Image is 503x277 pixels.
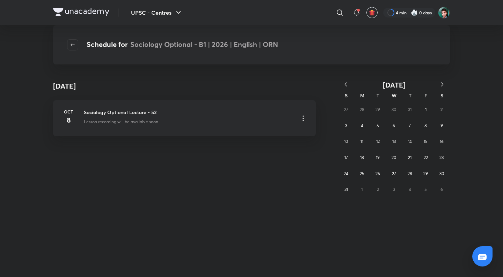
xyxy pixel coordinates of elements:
[404,168,415,179] button: August 28, 2025
[344,155,348,160] abbr: August 17, 2025
[344,187,348,192] abbr: August 31, 2025
[420,104,431,115] button: August 1, 2025
[425,107,427,112] abbr: August 1, 2025
[130,40,278,49] span: Sociology Optional - B1 | 2026 | English | ORN
[360,92,364,99] abbr: Monday
[356,152,367,163] button: August 18, 2025
[404,120,415,131] button: August 7, 2025
[356,136,367,147] button: August 11, 2025
[353,81,435,89] button: [DATE]
[392,92,396,99] abbr: Wednesday
[392,139,396,144] abbr: August 13, 2025
[420,136,431,147] button: August 15, 2025
[388,168,400,179] button: August 27, 2025
[408,155,411,160] abbr: August 21, 2025
[424,123,427,128] abbr: August 8, 2025
[341,136,352,147] button: August 10, 2025
[424,139,428,144] abbr: August 15, 2025
[87,39,278,50] h4: Schedule for
[341,152,352,163] button: August 17, 2025
[372,168,384,179] button: August 26, 2025
[408,139,412,144] abbr: August 14, 2025
[344,139,348,144] abbr: August 10, 2025
[411,9,418,16] img: streak
[376,155,380,160] abbr: August 19, 2025
[377,123,379,128] abbr: August 5, 2025
[61,109,75,115] h6: Oct
[377,92,379,99] abbr: Tuesday
[366,7,378,18] button: avatar
[420,120,431,131] button: August 8, 2025
[424,155,428,160] abbr: August 22, 2025
[383,80,406,90] span: [DATE]
[392,171,396,176] abbr: August 27, 2025
[345,123,347,128] abbr: August 3, 2025
[436,104,447,115] button: August 2, 2025
[440,92,443,99] abbr: Saturday
[360,155,364,160] abbr: August 18, 2025
[436,136,447,147] button: August 16, 2025
[369,9,375,16] img: avatar
[409,123,411,128] abbr: August 7, 2025
[372,136,384,147] button: August 12, 2025
[376,171,380,176] abbr: August 26, 2025
[438,7,450,19] img: Avinash Gupta
[344,171,348,176] abbr: August 24, 2025
[420,152,431,163] button: August 22, 2025
[388,136,400,147] button: August 13, 2025
[61,115,75,125] h4: 8
[372,120,384,131] button: August 5, 2025
[423,171,428,176] abbr: August 29, 2025
[361,123,363,128] abbr: August 4, 2025
[439,155,444,160] abbr: August 23, 2025
[436,152,447,163] button: August 23, 2025
[439,171,444,176] abbr: August 30, 2025
[436,120,447,131] button: August 9, 2025
[393,123,395,128] abbr: August 6, 2025
[341,184,352,195] button: August 31, 2025
[440,107,443,112] abbr: August 2, 2025
[53,8,109,16] img: Company Logo
[404,152,415,163] button: August 21, 2025
[436,168,447,179] button: August 30, 2025
[388,152,400,163] button: August 20, 2025
[360,171,364,176] abbr: August 25, 2025
[53,100,316,136] a: Oct8Sociology Optional Lecture - 52Lesson recording will be available soon
[388,120,400,131] button: August 6, 2025
[53,8,109,18] a: Company Logo
[127,6,187,20] button: UPSC - Centres
[341,168,352,179] button: August 24, 2025
[408,171,412,176] abbr: August 28, 2025
[360,139,363,144] abbr: August 11, 2025
[404,136,415,147] button: August 14, 2025
[84,119,158,125] p: Lesson recording will be available soon
[356,120,367,131] button: August 4, 2025
[345,92,348,99] abbr: Sunday
[84,109,293,116] h3: Sociology Optional Lecture - 52
[341,120,352,131] button: August 3, 2025
[372,152,384,163] button: August 19, 2025
[356,168,367,179] button: August 25, 2025
[420,168,431,179] button: August 29, 2025
[376,139,380,144] abbr: August 12, 2025
[53,81,76,91] h4: [DATE]
[392,155,396,160] abbr: August 20, 2025
[440,139,444,144] abbr: August 16, 2025
[424,92,427,99] abbr: Friday
[440,123,443,128] abbr: August 9, 2025
[409,92,411,99] abbr: Thursday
